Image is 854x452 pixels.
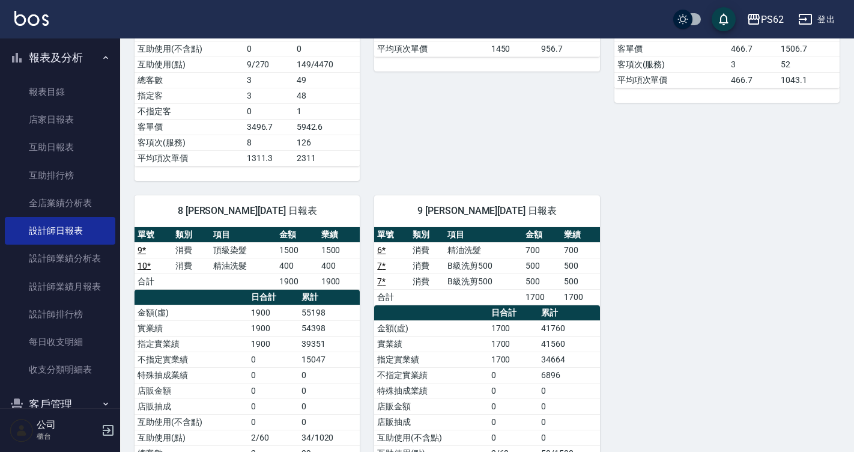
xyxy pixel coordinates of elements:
[294,135,360,150] td: 126
[712,7,736,31] button: save
[538,399,600,414] td: 0
[538,352,600,367] td: 34664
[410,273,444,289] td: 消費
[172,242,210,258] td: 消費
[298,352,360,367] td: 15047
[488,320,539,336] td: 1700
[728,56,778,72] td: 3
[374,227,409,243] th: 單號
[5,217,115,245] a: 設計師日報表
[248,383,298,399] td: 0
[244,88,294,103] td: 3
[538,41,600,56] td: 956.7
[561,273,599,289] td: 500
[248,430,298,445] td: 2/60
[248,305,298,320] td: 1900
[488,336,539,352] td: 1700
[248,320,298,336] td: 1900
[135,352,248,367] td: 不指定實業績
[538,320,600,336] td: 41760
[210,227,276,243] th: 項目
[374,336,488,352] td: 實業績
[298,430,360,445] td: 34/1020
[298,383,360,399] td: 0
[374,367,488,383] td: 不指定實業績
[538,305,600,321] th: 累計
[561,227,599,243] th: 業績
[614,72,728,88] td: 平均項次單價
[488,305,539,321] th: 日合計
[5,133,115,161] a: 互助日報表
[298,336,360,352] td: 39351
[410,258,444,273] td: 消費
[374,227,599,305] table: a dense table
[374,352,488,367] td: 指定實業績
[135,367,248,383] td: 特殊抽成業績
[5,273,115,301] a: 設計師業績月報表
[522,227,561,243] th: 金額
[244,119,294,135] td: 3496.7
[522,258,561,273] td: 500
[374,430,488,445] td: 互助使用(不含點)
[135,383,248,399] td: 店販金額
[172,258,210,273] td: 消費
[5,245,115,272] a: 設計師業績分析表
[135,103,244,119] td: 不指定客
[5,78,115,106] a: 報表目錄
[135,399,248,414] td: 店販抽成
[37,419,98,431] h5: 公司
[135,72,244,88] td: 總客數
[614,56,728,72] td: 客項次(服務)
[298,414,360,430] td: 0
[135,88,244,103] td: 指定客
[298,290,360,305] th: 累計
[135,414,248,430] td: 互助使用(不含點)
[135,227,172,243] th: 單號
[488,383,539,399] td: 0
[294,41,360,56] td: 0
[389,205,585,217] span: 9 [PERSON_NAME][DATE] 日報表
[410,242,444,258] td: 消費
[318,273,360,289] td: 1900
[294,103,360,119] td: 1
[488,399,539,414] td: 0
[135,430,248,445] td: 互助使用(點)
[538,414,600,430] td: 0
[5,162,115,189] a: 互助排行榜
[244,150,294,166] td: 1311.3
[778,56,840,72] td: 52
[135,336,248,352] td: 指定實業績
[294,88,360,103] td: 48
[135,305,248,320] td: 金額(虛)
[561,242,599,258] td: 700
[318,227,360,243] th: 業績
[522,289,561,305] td: 1700
[444,258,522,273] td: B級洗剪500
[318,242,360,258] td: 1500
[276,227,318,243] th: 金額
[444,227,522,243] th: 項目
[298,320,360,336] td: 54398
[14,11,49,26] img: Logo
[294,150,360,166] td: 2311
[444,273,522,289] td: B級洗剪500
[135,135,244,150] td: 客項次(服務)
[135,320,248,336] td: 實業績
[248,367,298,383] td: 0
[276,258,318,273] td: 400
[538,383,600,399] td: 0
[538,430,600,445] td: 0
[244,41,294,56] td: 0
[410,227,444,243] th: 類別
[294,119,360,135] td: 5942.6
[244,72,294,88] td: 3
[5,389,115,420] button: 客戶管理
[298,367,360,383] td: 0
[614,41,728,56] td: 客單價
[488,41,539,56] td: 1450
[728,41,778,56] td: 466.7
[276,273,318,289] td: 1900
[276,242,318,258] td: 1500
[37,431,98,442] p: 櫃台
[294,56,360,72] td: 149/4470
